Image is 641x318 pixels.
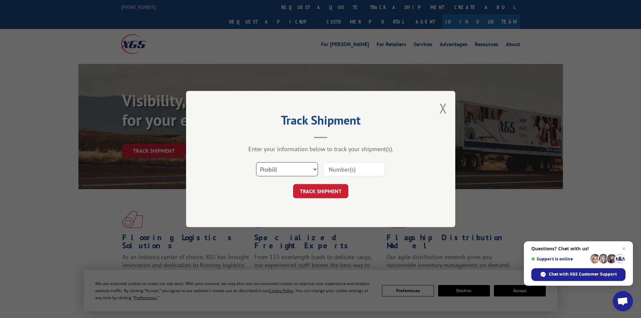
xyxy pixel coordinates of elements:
[531,246,626,251] span: Questions? Chat with us!
[549,271,617,277] span: Chat with XGS Customer Support
[531,256,588,261] span: Support is online
[293,184,348,198] button: TRACK SHIPMENT
[323,162,385,176] input: Number(s)
[613,291,633,311] div: Open chat
[531,268,626,281] div: Chat with XGS Customer Support
[620,245,628,253] span: Close chat
[439,99,447,117] button: Close modal
[220,115,422,128] h2: Track Shipment
[220,145,422,153] div: Enter your information below to track your shipment(s).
